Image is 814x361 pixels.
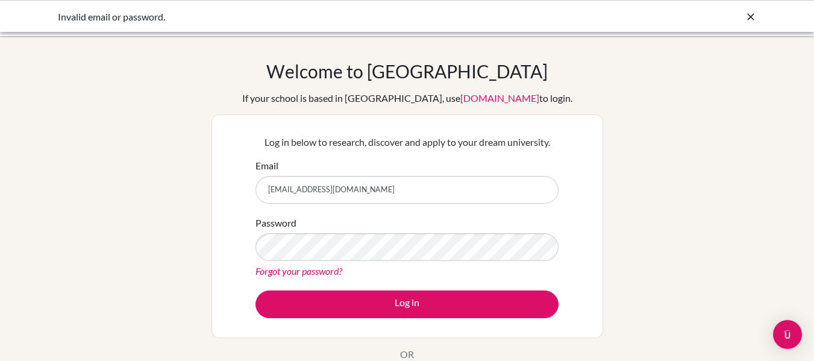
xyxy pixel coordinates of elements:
h1: Welcome to [GEOGRAPHIC_DATA] [266,60,548,82]
a: Forgot your password? [255,265,342,277]
div: Open Intercom Messenger [773,320,802,349]
a: [DOMAIN_NAME] [460,92,539,104]
div: If your school is based in [GEOGRAPHIC_DATA], use to login. [242,91,572,105]
div: Invalid email or password. [58,10,576,24]
label: Password [255,216,296,230]
p: Log in below to research, discover and apply to your dream university. [255,135,559,149]
label: Email [255,159,278,173]
button: Log in [255,290,559,318]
